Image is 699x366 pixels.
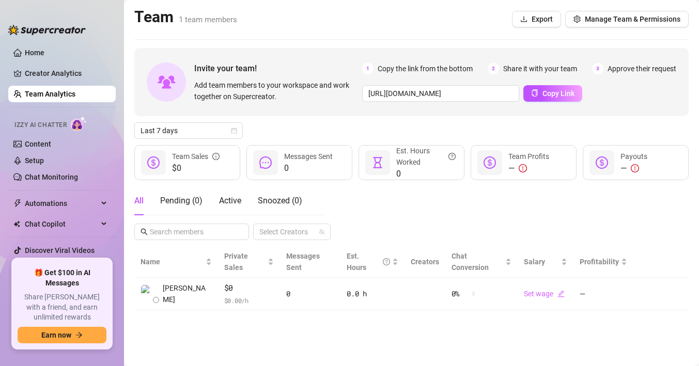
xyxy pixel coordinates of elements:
[212,151,220,162] span: info-circle
[284,162,333,174] span: 0
[194,79,358,102] span: Add team members to your workspace and work together on Supercreator.
[71,116,87,131] img: AI Chatter
[542,89,574,98] span: Copy Link
[286,288,335,299] div: 0
[620,162,647,174] div: —
[13,220,20,228] img: Chat Copilot
[520,15,527,23] span: download
[503,63,577,74] span: Share it with your team
[194,62,362,75] span: Invite your team!
[573,278,633,310] td: —
[18,327,106,343] button: Earn nowarrow-right
[172,151,220,162] div: Team Sales
[508,162,549,174] div: —
[224,252,248,272] span: Private Sales
[25,173,78,181] a: Chat Monitoring
[608,63,676,74] span: Approve their request
[224,282,274,294] span: $0
[134,7,237,27] h2: Team
[25,246,95,254] a: Discover Viral Videos
[25,65,107,82] a: Creator Analytics
[512,11,561,27] button: Export
[524,258,545,266] span: Salary
[523,85,582,102] button: Copy Link
[258,196,302,205] span: Snoozed ( 0 )
[452,252,489,272] span: Chat Conversion
[25,156,44,165] a: Setup
[524,290,565,298] a: Set wageedit
[18,292,106,323] span: Share [PERSON_NAME] with a friend, and earn unlimited rewards
[362,63,374,74] span: 1
[378,63,473,74] span: Copy the link from the bottom
[160,195,203,207] div: Pending ( 0 )
[448,145,456,168] span: question-circle
[8,25,86,35] img: logo-BBDzfeDw.svg
[396,168,456,180] span: 0
[134,195,144,207] div: All
[179,15,237,24] span: 1 team members
[383,250,390,273] span: question-circle
[557,290,565,297] span: edit
[286,252,320,272] span: Messages Sent
[531,89,538,97] span: copy
[141,123,237,138] span: Last 7 days
[134,246,218,278] th: Name
[396,145,456,168] div: Est. Hours Worked
[620,152,647,161] span: Payouts
[371,156,384,169] span: hourglass
[231,128,237,134] span: calendar
[596,156,608,169] span: dollar-circle
[664,331,689,356] iframe: Intercom live chat
[14,120,67,130] span: Izzy AI Chatter
[25,90,75,98] a: Team Analytics
[141,228,148,235] span: search
[452,288,468,299] span: 0 %
[18,268,106,288] span: 🎁 Get $100 in AI Messages
[41,331,71,339] span: Earn now
[284,152,333,161] span: Messages Sent
[347,250,390,273] div: Est. Hours
[25,140,51,148] a: Content
[172,162,220,174] span: $0
[75,331,83,339] span: arrow-right
[565,11,689,27] button: Manage Team & Permissions
[592,63,603,74] span: 3
[25,195,98,212] span: Automations
[484,156,496,169] span: dollar-circle
[532,15,553,23] span: Export
[141,285,158,302] img: Ollie Beasley
[631,164,639,172] span: exclamation-circle
[259,156,272,169] span: message
[163,282,212,305] span: [PERSON_NAME]
[585,15,680,23] span: Manage Team & Permissions
[150,226,235,237] input: Search members
[508,152,549,161] span: Team Profits
[405,246,445,278] th: Creators
[573,15,581,23] span: setting
[141,256,204,267] span: Name
[13,199,22,208] span: thunderbolt
[25,216,98,232] span: Chat Copilot
[219,196,241,205] span: Active
[224,295,274,306] span: $ 0.00 /h
[147,156,160,169] span: dollar-circle
[580,258,619,266] span: Profitability
[488,63,499,74] span: 2
[347,288,398,299] div: 0.0 h
[319,229,325,235] span: team
[519,164,527,172] span: exclamation-circle
[25,49,44,57] a: Home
